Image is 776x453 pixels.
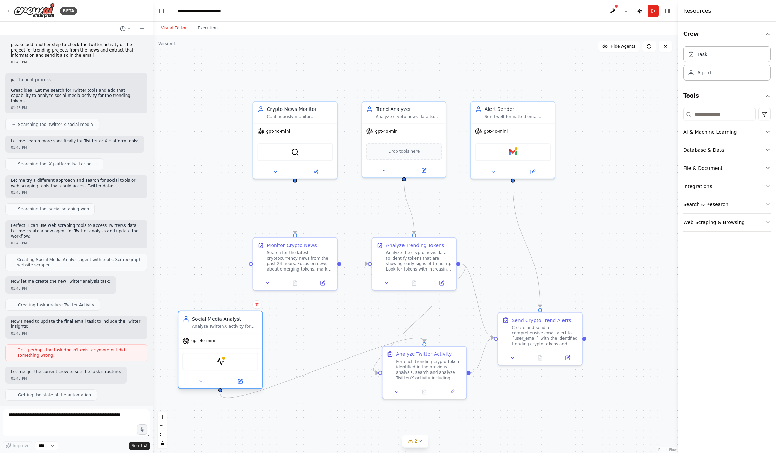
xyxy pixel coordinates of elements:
div: Agent [697,69,711,76]
button: Open in side panel [556,354,579,362]
div: Version 1 [158,41,176,46]
span: gpt-4o-mini [375,129,399,134]
span: gpt-4o-mini [484,129,508,134]
div: Alert Sender [485,106,551,113]
p: Let me search more specifically for Twitter or X platform tools: [11,138,138,144]
span: Hide Agents [611,44,635,49]
button: No output available [410,388,439,396]
div: Search for the latest cryptocurrency news from the past 24 hours. Focus on news about emerging to... [267,250,333,272]
button: fit view [158,430,167,439]
div: Task [697,51,707,58]
span: 2 [414,438,418,444]
button: Delete node [252,300,261,309]
div: Tools [683,105,771,237]
div: Social Media Analyst [192,316,258,322]
button: Database & Data [683,141,771,159]
button: No output available [400,279,428,287]
span: Searching tool social scraping web [18,206,89,212]
p: Perfect! I can use web scraping tools to access Twitter/X data. Let me create a new agent for Twi... [11,223,142,239]
button: Open in side panel [513,168,552,176]
img: SerperDevTool [291,148,299,156]
p: Let me try a different approach and search for social tools or web scraping tools that could acce... [11,178,142,189]
g: Edge from 5e92913b-bdd7-469e-bfef-6289c9a1fcb5 to c4eb2917-a118-453f-ae24-bcee89d2326d [460,261,494,341]
div: Trend AnalyzerAnalyze crypto news data to identify tokens that are starting to trend and determin... [362,101,446,178]
g: Edge from 1811b645-4729-4256-ba40-bce6573e2e8e to fa8cb0e7-7c17-4550-8c96-74f2705897d7 [217,335,428,400]
div: Social Media AnalystAnalyze Twitter/X activity for trending crypto tokens identified from {trendi... [178,312,263,390]
div: 01:45 PM [11,331,142,336]
button: Improve [3,441,32,450]
button: Hide Agents [598,41,640,52]
span: ▶ [11,77,14,83]
img: Gmail [509,148,517,156]
div: Analyze Twitter ActivityFor each trending crypto token identified in the previous analysis, searc... [382,346,467,399]
span: gpt-4o-mini [266,129,290,134]
button: Open in side panel [296,168,334,176]
div: Send well-formatted email alerts about trending crypto tokens with actionable insights to {user_e... [485,114,551,119]
button: No output available [281,279,309,287]
span: Ops, perhaps the task doesn't exist anymore or I did something wrong. [17,347,142,358]
button: Hide right sidebar [663,6,672,16]
div: Alert SenderSend well-formatted email alerts about trending crypto tokens with actionable insight... [470,101,555,179]
g: Edge from fa8cb0e7-7c17-4550-8c96-74f2705897d7 to c4eb2917-a118-453f-ae24-bcee89d2326d [471,334,494,376]
div: 01:45 PM [11,376,121,381]
g: Edge from bc4bd0c9-731a-41dc-956a-b87a0380debc to 5e92913b-bdd7-469e-bfef-6289c9a1fcb5 [400,181,418,234]
span: Improve [13,443,29,449]
div: Analyze Trending Tokens [386,242,444,249]
span: Getting the state of the automation [18,392,91,398]
div: Continuously monitor cryptocurrency news sources to identify trending tokens and emerging market ... [267,114,333,119]
button: AI & Machine Learning [683,123,771,141]
a: React Flow attribution [658,448,677,452]
div: 01:45 PM [11,240,142,246]
g: Edge from c294eb78-713b-4aec-872c-27b9f7e8e75a to 6f3ebc39-e8d4-4182-8ba1-26f742cba2c8 [292,183,298,234]
div: Create and send a comprehensive email alert to {user_email} with the identified trending crypto t... [512,325,577,347]
div: 01:45 PM [11,145,138,150]
button: Open in side panel [221,377,260,385]
button: Click to speak your automation idea [137,424,147,435]
div: 01:45 PM [11,60,142,65]
button: No output available [526,354,554,362]
button: File & Document [683,159,771,177]
div: Analyze Trending TokensAnalyze the crypto news data to identify tokens that are showing early sig... [372,237,457,291]
div: Send Crypto Trend AlertsCreate and send a comprehensive email alert to {user_email} with the iden... [498,312,583,366]
div: 01:45 PM [11,286,111,291]
div: Monitor Crypto News [267,242,317,249]
div: Analyze Twitter/X activity for trending crypto tokens identified from {trending_tokens}, tracking... [192,324,258,329]
button: Open in side panel [311,279,334,287]
span: Drop tools here [388,148,420,155]
img: ScrapegraphScrapeTool [216,357,224,366]
p: Now I need to update the final email task to include the Twitter insights: [11,319,142,330]
div: Crew [683,44,771,86]
button: Integrations [683,177,771,195]
span: Creating Social Media Analyst agent with tools: Scrapegraph website scraper [17,257,142,268]
span: Searching tool X platform twitter posts [18,161,98,167]
span: Searching tool twitter x social media [18,122,93,127]
button: Hide left sidebar [157,6,166,16]
span: Creating task Analyze Twitter Activity [18,302,94,308]
div: Monitor Crypto NewsSearch for the latest cryptocurrency news from the past 24 hours. Focus on new... [253,237,338,291]
button: Send [129,442,150,450]
div: Analyze crypto news data to identify tokens that are starting to trend and determine their potent... [376,114,442,119]
div: Trend Analyzer [376,106,442,113]
g: Edge from 87743187-a3f7-489f-a366-b4a9a5d4bd6c to c4eb2917-a118-453f-ae24-bcee89d2326d [509,183,543,307]
button: Visual Editor [156,21,192,35]
nav: breadcrumb [178,8,237,14]
p: Now let me create the new Twitter analysis task: [11,279,111,284]
div: Analyze Twitter Activity [396,351,452,357]
span: Thought process [17,77,51,83]
button: Crew [683,25,771,44]
p: please add another step to check the twitter activity of the project for trending projects from t... [11,42,142,58]
button: Open in side panel [430,279,453,287]
g: Edge from 6f3ebc39-e8d4-4182-8ba1-26f742cba2c8 to 5e92913b-bdd7-469e-bfef-6289c9a1fcb5 [341,261,368,267]
h4: Resources [683,7,711,15]
g: Edge from 5e92913b-bdd7-469e-bfef-6289c9a1fcb5 to fa8cb0e7-7c17-4550-8c96-74f2705897d7 [371,261,467,376]
button: Start a new chat [136,25,147,33]
div: For each trending crypto token identified in the previous analysis, search and analyze Twitter/X ... [396,359,462,381]
div: 01:45 PM [11,190,142,195]
button: Open in side panel [405,166,443,175]
p: Let me get the current crew to see the task structure: [11,369,121,375]
button: zoom out [158,421,167,430]
div: Crypto News MonitorContinuously monitor cryptocurrency news sources to identify trending tokens a... [253,101,338,179]
div: Analyze the crypto news data to identify tokens that are showing early signs of trending. Look fo... [386,250,452,272]
button: Switch to previous chat [117,25,134,33]
button: Web Scraping & Browsing [683,214,771,231]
